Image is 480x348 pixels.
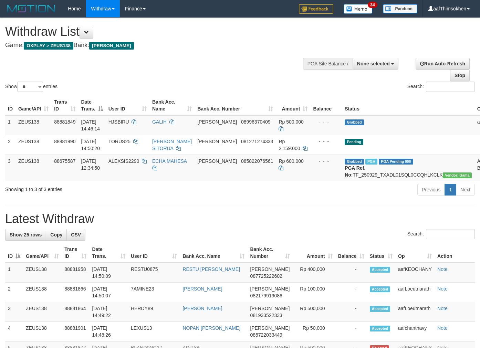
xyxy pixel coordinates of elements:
[78,96,105,115] th: Date Trans.: activate to sort column descending
[128,243,180,263] th: User ID: activate to sort column ascending
[89,263,128,283] td: [DATE] 14:50:09
[15,155,51,181] td: ZEUS138
[5,212,475,226] h1: Latest Withdraw
[426,229,475,239] input: Search:
[128,263,180,283] td: RESTU0875
[250,313,282,318] span: Copy 081933522333 to clipboard
[241,139,273,144] span: Copy 081271274333 to clipboard
[293,283,335,302] td: Rp 100,000
[71,232,81,238] span: CSV
[368,2,377,8] span: 34
[335,283,367,302] td: -
[89,322,128,341] td: [DATE] 14:48:26
[370,326,390,331] span: Accepted
[5,115,15,135] td: 1
[435,243,475,263] th: Action
[445,184,456,196] a: 1
[299,4,333,14] img: Feedback.jpg
[5,302,23,322] td: 3
[54,139,75,144] span: 88881990
[128,302,180,322] td: HERDY89
[197,158,237,164] span: [PERSON_NAME]
[250,325,290,331] span: [PERSON_NAME]
[197,119,237,125] span: [PERSON_NAME]
[395,283,435,302] td: aafLoeutnarath
[293,302,335,322] td: Rp 500,000
[313,138,339,145] div: - - -
[335,322,367,341] td: -
[345,139,363,145] span: Pending
[5,322,23,341] td: 4
[5,42,313,49] h4: Game: Bank:
[437,286,448,292] a: Note
[383,4,417,13] img: panduan.png
[335,302,367,322] td: -
[15,96,51,115] th: Game/API: activate to sort column ascending
[407,229,475,239] label: Search:
[250,273,282,279] span: Copy 087725222602 to clipboard
[370,286,390,292] span: Accepted
[437,306,448,311] a: Note
[250,332,282,338] span: Copy 085722033449 to clipboard
[5,283,23,302] td: 2
[62,302,89,322] td: 88881864
[195,96,276,115] th: Bank Acc. Number: activate to sort column ascending
[342,96,474,115] th: Status
[62,263,89,283] td: 88881958
[5,82,58,92] label: Show entries
[5,3,58,14] img: MOTION_logo.png
[342,155,474,181] td: TF_250929_TXADL01SQL0CCQHLKCLK
[279,139,300,151] span: Rp 2.159.000
[241,158,273,164] span: Copy 085822076561 to clipboard
[5,96,15,115] th: ID
[54,119,75,125] span: 88881849
[89,243,128,263] th: Date Trans.: activate to sort column ascending
[50,232,62,238] span: Copy
[437,325,448,331] a: Note
[62,283,89,302] td: 88881866
[5,183,195,193] div: Showing 1 to 3 of 3 entries
[5,243,23,263] th: ID: activate to sort column descending
[15,115,51,135] td: ZEUS138
[293,243,335,263] th: Amount: activate to sort column ascending
[335,243,367,263] th: Balance: activate to sort column ascending
[250,266,290,272] span: [PERSON_NAME]
[89,302,128,322] td: [DATE] 14:49:22
[437,266,448,272] a: Note
[89,283,128,302] td: [DATE] 14:50:07
[370,267,390,273] span: Accepted
[456,184,475,196] a: Next
[247,243,292,263] th: Bank Acc. Number: activate to sort column ascending
[395,302,435,322] td: aafLoeutnarath
[293,322,335,341] td: Rp 50,000
[353,58,398,70] button: None selected
[106,96,149,115] th: User ID: activate to sort column ascending
[182,306,222,311] a: [PERSON_NAME]
[345,119,364,125] span: Grabbed
[51,96,78,115] th: Trans ID: activate to sort column ascending
[370,306,390,312] span: Accepted
[152,158,187,164] a: ECHA MAHESA
[357,61,390,66] span: None selected
[24,42,73,50] span: OXPLAY > ZEUS138
[345,159,364,165] span: Grabbed
[197,139,237,144] span: [PERSON_NAME]
[152,139,192,151] a: [PERSON_NAME] SITORUA
[395,263,435,283] td: aafKEOCHANY
[81,139,100,151] span: [DATE] 14:50:20
[293,263,335,283] td: Rp 400,000
[5,229,46,241] a: Show 25 rows
[5,135,15,155] td: 2
[180,243,247,263] th: Bank Acc. Name: activate to sort column ascending
[81,119,100,131] span: [DATE] 14:46:14
[23,302,62,322] td: ZEUS138
[23,283,62,302] td: ZEUS138
[450,70,470,81] a: Stop
[81,158,100,171] span: [DATE] 12:34:50
[182,286,222,292] a: [PERSON_NAME]
[66,229,85,241] a: CSV
[128,283,180,302] td: 7AMINE23
[149,96,195,115] th: Bank Acc. Name: activate to sort column ascending
[417,184,445,196] a: Previous
[62,243,89,263] th: Trans ID: activate to sort column ascending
